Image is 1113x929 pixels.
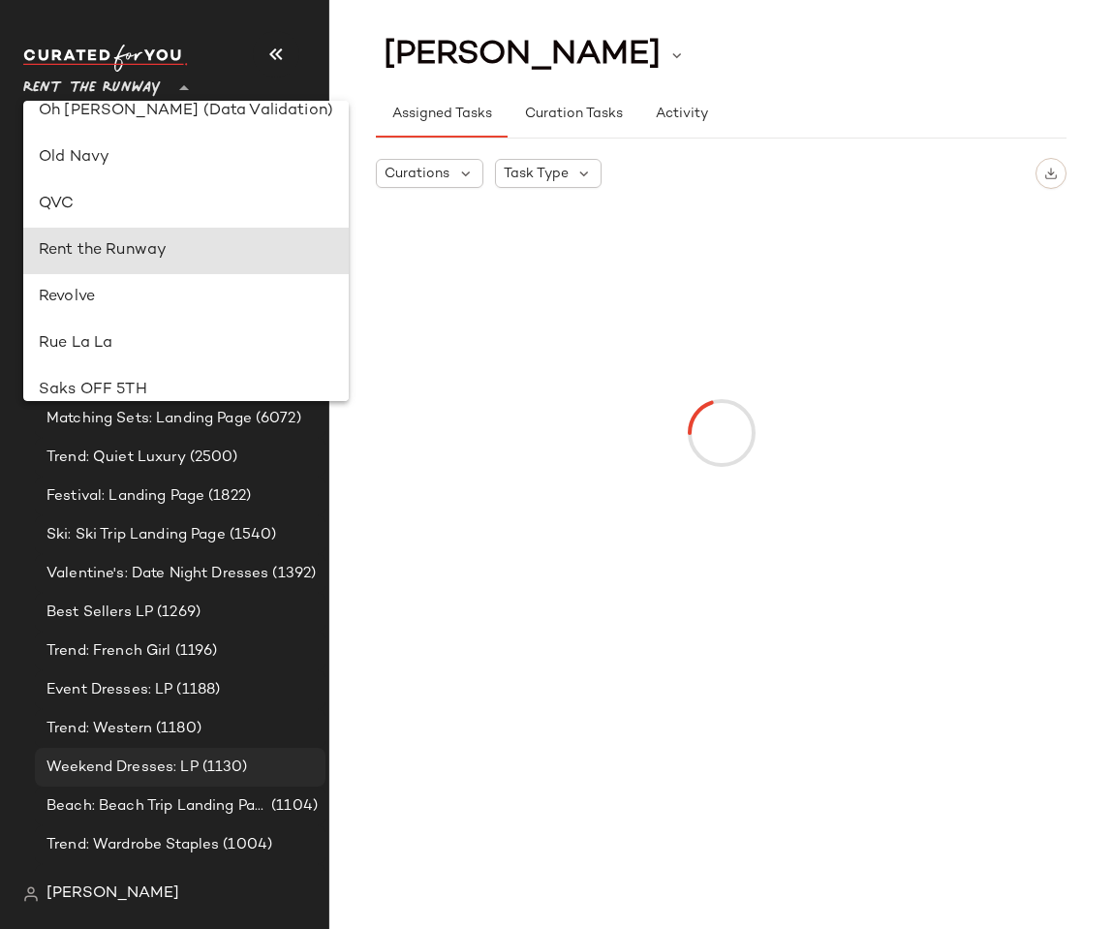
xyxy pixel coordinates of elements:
span: Trend: Western [46,718,152,740]
span: (1822) [204,485,251,508]
span: Weekend Dresses: LP [46,757,199,779]
span: [PERSON_NAME] [384,37,661,74]
div: Rue La La [39,332,333,356]
div: QVC [39,193,333,216]
span: (1180) [152,718,201,740]
span: Trend: Wardrobe Staples [46,834,219,856]
span: (1188) [172,679,220,701]
span: Activity [655,107,708,122]
span: Task Type [504,164,569,184]
span: Trend: French Girl [46,640,171,663]
span: Matching Sets: Landing Page [46,408,252,430]
span: (1196) [171,640,218,663]
span: Best Sellers LP [46,602,153,624]
span: Festival: Landing Page [46,485,204,508]
div: Saks OFF 5TH [39,379,333,402]
div: Oh [PERSON_NAME] (Data Validation) [39,100,333,123]
span: Event Dresses: LP [46,679,172,701]
span: (1540) [226,524,277,546]
span: (1104) [267,795,318,818]
img: svg%3e [23,886,39,902]
span: Beach: Beach Trip Landing Page [46,795,267,818]
span: Curations [385,164,449,184]
span: (1392) [268,563,316,585]
div: Revolve [39,286,333,309]
span: (1130) [199,757,248,779]
img: svg%3e [1044,167,1058,180]
span: Ski: Ski Trip Landing Page [46,524,226,546]
div: Old Navy [39,146,333,170]
span: Valentine's: Date Night Dresses [46,563,268,585]
span: (6072) [252,408,301,430]
span: Rent the Runway [23,66,161,101]
span: (2500) [186,447,238,469]
div: Rent the Runway [39,239,333,263]
span: Curation Tasks [523,107,622,122]
span: Assigned Tasks [391,107,492,122]
span: (928) [203,873,243,895]
div: undefined-list [23,101,349,401]
span: (1269) [153,602,201,624]
img: cfy_white_logo.C9jOOHJF.svg [23,45,188,72]
span: (1004) [219,834,272,856]
span: Trend: Quiet Luxury [46,447,186,469]
span: [PERSON_NAME] [46,883,179,906]
span: Festival: New Western [46,873,203,895]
